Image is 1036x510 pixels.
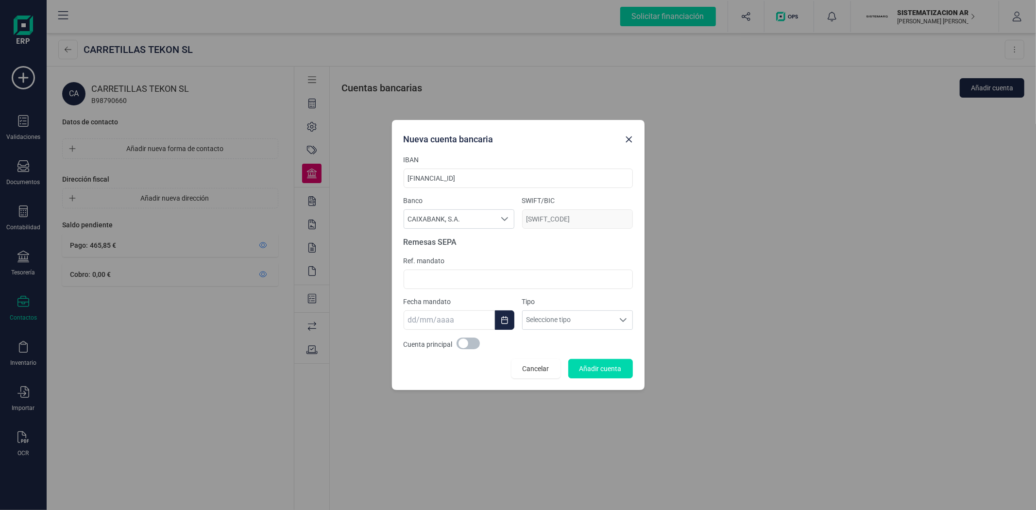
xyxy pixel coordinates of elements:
[621,132,637,147] button: Close
[404,310,495,330] input: dd/mm/aaaa
[522,297,633,306] span: Tipo
[495,310,514,330] button: Choose Date
[404,155,633,165] span: IBAN
[404,169,633,188] input: Introduce el IBAN
[400,129,621,146] div: Nueva cuenta bancaria
[495,215,514,223] div: Seleccione al contacto
[523,364,549,374] span: Cancelar
[568,359,633,378] button: Añadir cuenta
[404,340,453,349] span: Cuenta principal
[523,311,614,329] span: Seleccione tipo
[511,359,560,378] button: Cancelar
[522,196,633,205] span: SWIFT/BIC
[404,237,633,248] span: Remesas SEPA
[404,196,514,205] span: Banco
[579,364,622,374] span: Añadir cuenta
[404,297,514,306] span: Fecha mandato
[614,311,632,329] div: Seleccione tipo
[404,256,633,266] span: Ref. mandato
[404,210,495,228] span: CAIXABANK, S.A.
